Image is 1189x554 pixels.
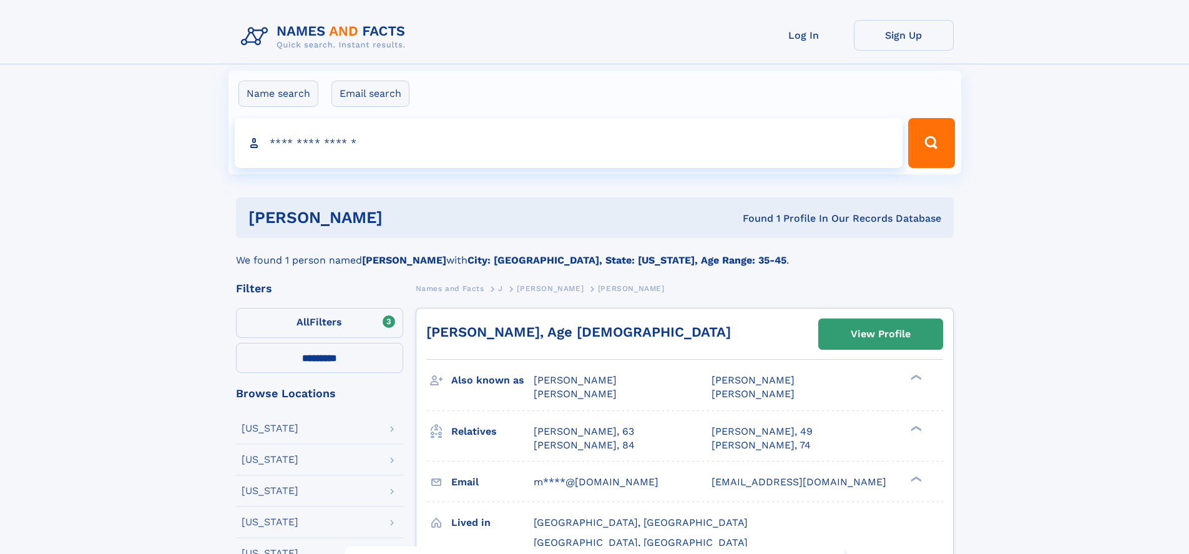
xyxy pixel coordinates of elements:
[854,20,954,51] a: Sign Up
[712,476,886,488] span: [EMAIL_ADDRESS][DOMAIN_NAME]
[426,324,731,340] a: [PERSON_NAME], Age [DEMOGRAPHIC_DATA]
[517,280,584,296] a: [PERSON_NAME]
[851,320,911,349] div: View Profile
[819,319,942,349] a: View Profile
[242,455,298,465] div: [US_STATE]
[498,280,503,296] a: J
[498,284,503,293] span: J
[754,20,854,51] a: Log In
[467,254,786,266] b: City: [GEOGRAPHIC_DATA], State: [US_STATE], Age Range: 35-45
[236,20,416,54] img: Logo Names and Facts
[451,512,534,533] h3: Lived in
[451,472,534,493] h3: Email
[236,283,403,294] div: Filters
[451,370,534,391] h3: Also known as
[712,425,813,438] a: [PERSON_NAME], 49
[238,81,318,107] label: Name search
[248,210,563,225] h1: [PERSON_NAME]
[242,423,298,433] div: [US_STATE]
[908,373,922,382] div: ❯
[534,425,634,438] a: [PERSON_NAME], 63
[517,284,584,293] span: [PERSON_NAME]
[362,254,446,266] b: [PERSON_NAME]
[331,81,409,107] label: Email search
[534,388,617,400] span: [PERSON_NAME]
[296,316,310,328] span: All
[712,374,795,386] span: [PERSON_NAME]
[236,308,403,338] label: Filters
[534,374,617,386] span: [PERSON_NAME]
[598,284,665,293] span: [PERSON_NAME]
[908,475,922,483] div: ❯
[712,438,811,452] a: [PERSON_NAME], 74
[242,517,298,527] div: [US_STATE]
[908,118,954,168] button: Search Button
[908,424,922,432] div: ❯
[562,212,941,225] div: Found 1 Profile In Our Records Database
[712,388,795,400] span: [PERSON_NAME]
[236,238,954,268] div: We found 1 person named with .
[236,388,403,399] div: Browse Locations
[534,438,635,452] a: [PERSON_NAME], 84
[416,280,484,296] a: Names and Facts
[534,537,748,548] span: [GEOGRAPHIC_DATA], [GEOGRAPHIC_DATA]
[242,486,298,496] div: [US_STATE]
[235,118,903,168] input: search input
[534,517,748,528] span: [GEOGRAPHIC_DATA], [GEOGRAPHIC_DATA]
[451,421,534,442] h3: Relatives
